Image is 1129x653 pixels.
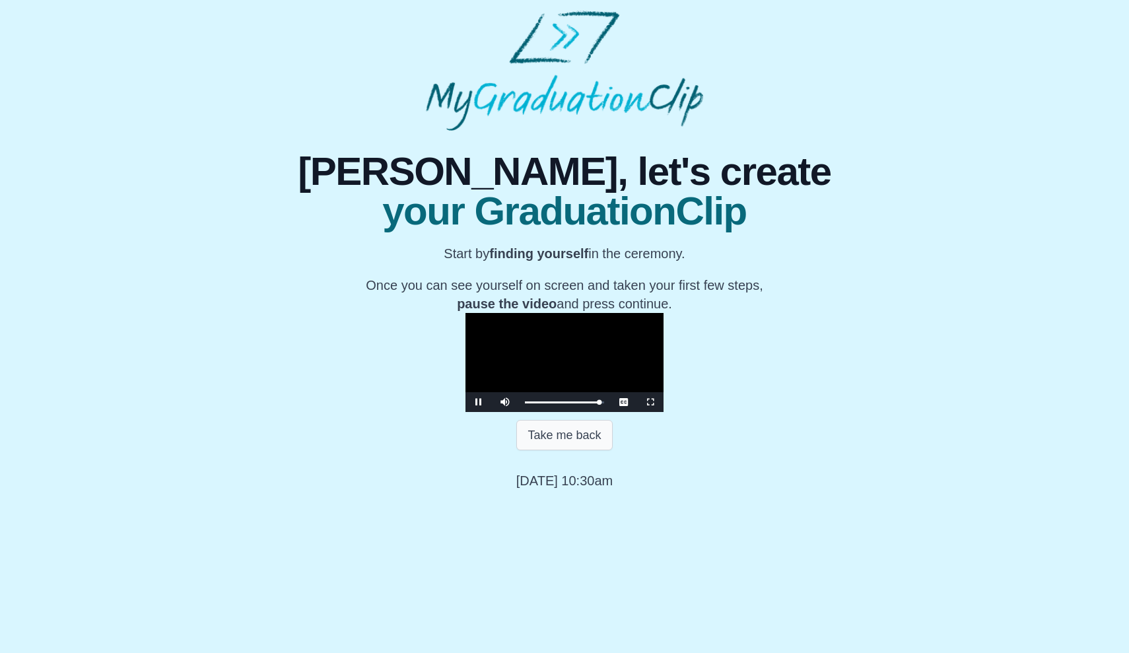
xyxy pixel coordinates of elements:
[611,392,637,412] button: Captions
[298,191,831,231] span: your GraduationClip
[457,296,557,311] b: pause the video
[465,392,492,412] button: Pause
[525,401,604,403] div: Progress Bar
[492,392,518,412] button: Mute
[637,392,664,412] button: Fullscreen
[426,11,703,131] img: MyGraduationClip
[298,152,831,191] span: [PERSON_NAME], let's create
[311,276,818,313] p: Once you can see yourself on screen and taken your first few steps, and press continue.
[516,420,612,450] button: Take me back
[311,244,818,263] p: Start by in the ceremony.
[489,246,588,261] b: finding yourself
[516,471,613,490] p: [DATE] 10:30am
[465,313,664,412] div: Video Player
